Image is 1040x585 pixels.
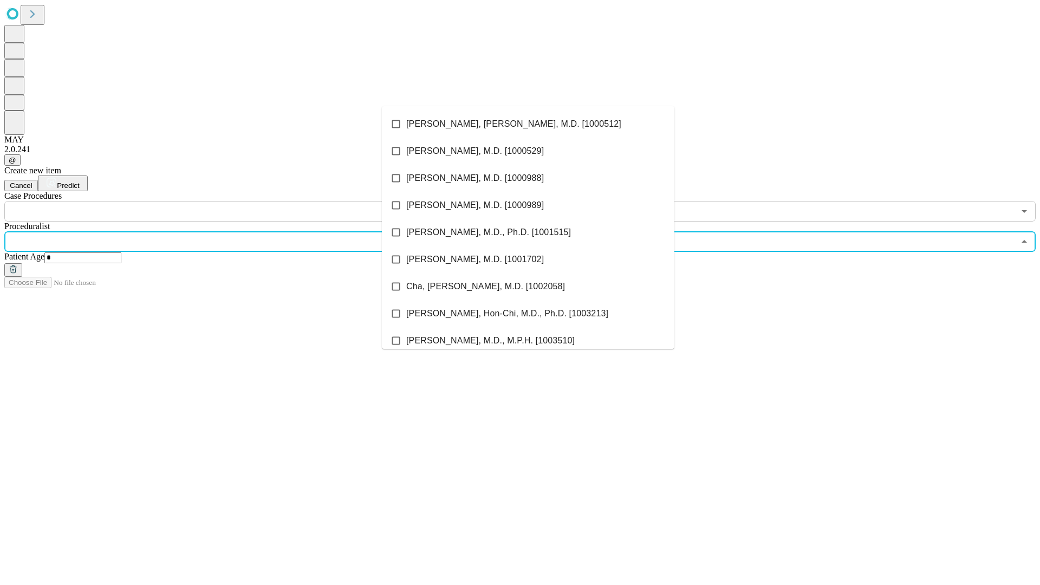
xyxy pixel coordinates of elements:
[4,222,50,231] span: Proceduralist
[406,307,608,320] span: [PERSON_NAME], Hon-Chi, M.D., Ph.D. [1003213]
[1017,234,1032,249] button: Close
[4,145,1036,154] div: 2.0.241
[406,253,544,266] span: [PERSON_NAME], M.D. [1001702]
[4,180,38,191] button: Cancel
[9,156,16,164] span: @
[406,334,575,347] span: [PERSON_NAME], M.D., M.P.H. [1003510]
[406,199,544,212] span: [PERSON_NAME], M.D. [1000989]
[1017,204,1032,219] button: Open
[57,181,79,190] span: Predict
[38,175,88,191] button: Predict
[4,252,44,261] span: Patient Age
[4,135,1036,145] div: MAY
[4,166,61,175] span: Create new item
[406,280,565,293] span: Cha, [PERSON_NAME], M.D. [1002058]
[406,226,571,239] span: [PERSON_NAME], M.D., Ph.D. [1001515]
[406,118,621,131] span: [PERSON_NAME], [PERSON_NAME], M.D. [1000512]
[406,172,544,185] span: [PERSON_NAME], M.D. [1000988]
[406,145,544,158] span: [PERSON_NAME], M.D. [1000529]
[4,191,62,200] span: Scheduled Procedure
[10,181,32,190] span: Cancel
[4,154,21,166] button: @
